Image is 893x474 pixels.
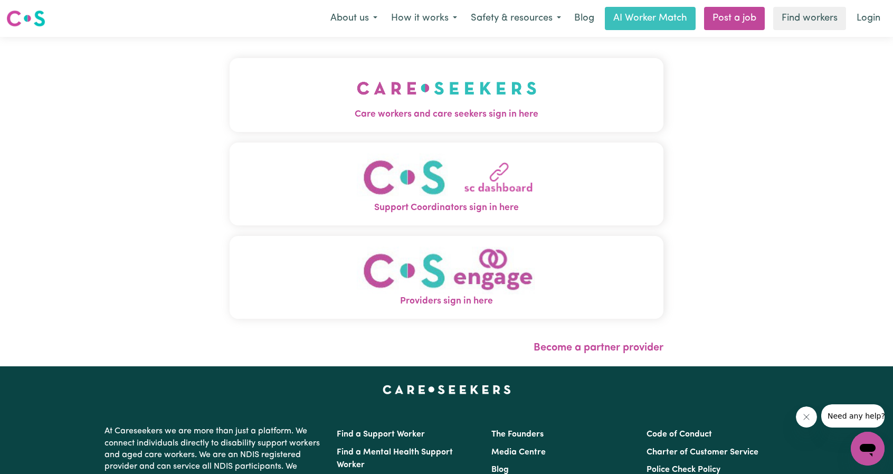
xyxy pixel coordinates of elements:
[337,448,453,469] a: Find a Mental Health Support Worker
[230,201,663,215] span: Support Coordinators sign in here
[6,9,45,28] img: Careseekers logo
[464,7,568,30] button: Safety & resources
[230,108,663,121] span: Care workers and care seekers sign in here
[6,7,64,16] span: Need any help?
[647,448,758,457] a: Charter of Customer Service
[647,430,712,439] a: Code of Conduct
[491,430,544,439] a: The Founders
[383,385,511,394] a: Careseekers home page
[384,7,464,30] button: How it works
[704,7,765,30] a: Post a job
[647,466,720,474] a: Police Check Policy
[568,7,601,30] a: Blog
[337,430,425,439] a: Find a Support Worker
[491,448,546,457] a: Media Centre
[230,58,663,132] button: Care workers and care seekers sign in here
[230,236,663,319] button: Providers sign in here
[534,343,663,353] a: Become a partner provider
[850,7,887,30] a: Login
[773,7,846,30] a: Find workers
[230,295,663,308] span: Providers sign in here
[324,7,384,30] button: About us
[821,404,885,428] iframe: Message from company
[605,7,696,30] a: AI Worker Match
[796,406,817,428] iframe: Close message
[491,466,509,474] a: Blog
[6,6,45,31] a: Careseekers logo
[230,143,663,225] button: Support Coordinators sign in here
[851,432,885,466] iframe: Button to launch messaging window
